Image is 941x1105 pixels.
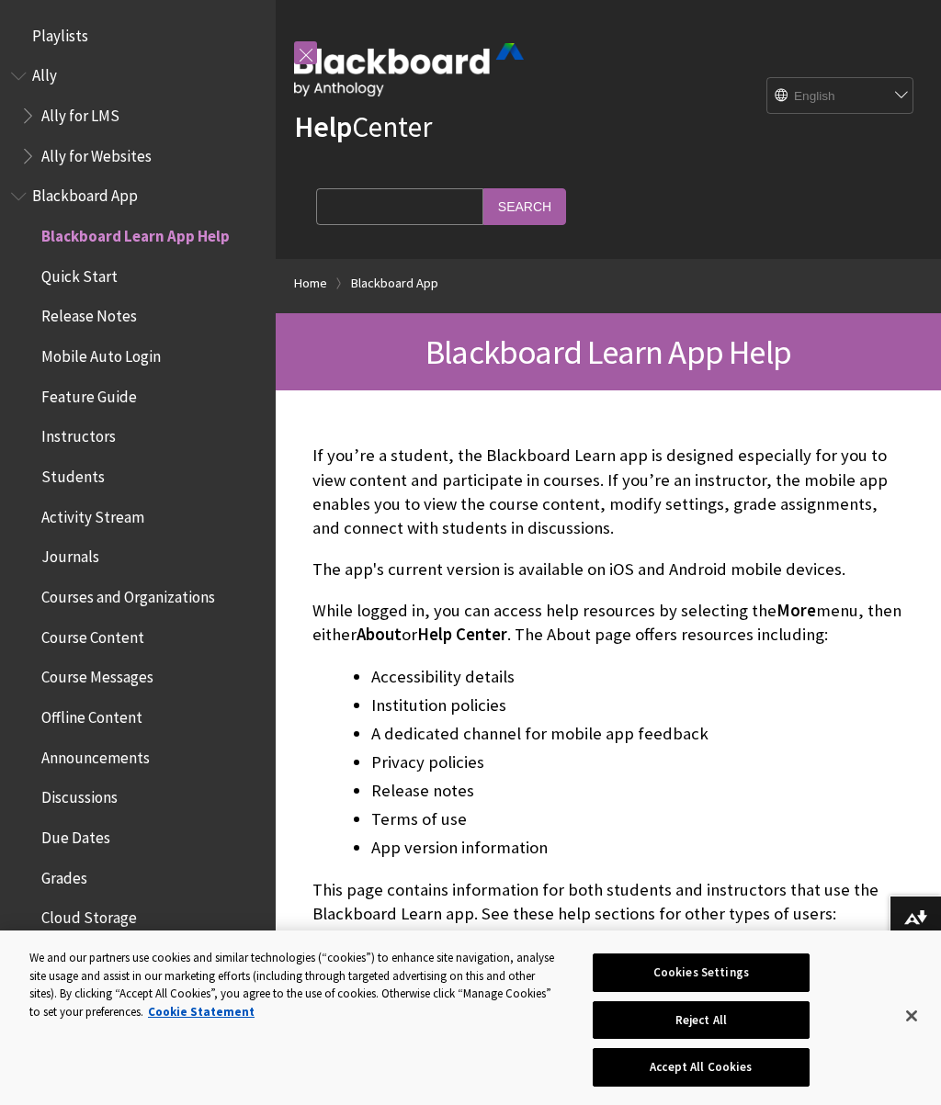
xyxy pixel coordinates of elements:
span: More [777,600,816,621]
p: While logged in, you can access help resources by selecting the menu, then either or . The About ... [312,599,904,647]
span: Ally for Websites [41,141,152,165]
nav: Book outline for Anthology Ally Help [11,61,265,172]
button: Cookies Settings [593,953,810,992]
a: Home [294,272,327,295]
p: The app's current version is available on iOS and Android mobile devices. [312,558,904,581]
li: Release notes [371,778,904,804]
p: This page contains information for both students and instructors that use the Blackboard Learn ap... [312,878,904,926]
li: App version information [371,835,904,861]
span: Due Dates [41,822,110,847]
span: Ally for LMS [41,100,119,125]
li: A dedicated channel for mobile app feedback [371,721,904,747]
span: Activity Stream [41,502,144,526]
a: HelpCenter [294,108,432,145]
span: Blackboard Learn App Help [425,331,791,373]
nav: Book outline for Playlists [11,20,265,51]
div: We and our partners use cookies and similar technologies (“cookies”) to enhance site navigation, ... [29,949,564,1020]
input: Search [483,188,566,224]
span: Ally [32,61,57,85]
span: Discussions [41,782,118,806]
a: Blackboard App [351,272,438,295]
span: Courses and Organizations [41,581,215,606]
span: Students [41,461,105,486]
img: Blackboard by Anthology [294,43,524,96]
span: About [357,624,402,645]
button: Close [891,996,932,1036]
li: Accessibility details [371,664,904,690]
span: Instructors [41,422,116,446]
span: Release Notes [41,301,137,326]
span: Offline Content [41,702,142,727]
a: More information about your privacy, opens in a new tab [148,1004,255,1020]
span: Course Messages [41,662,153,687]
span: Feature Guide [41,381,137,406]
span: Course Content [41,622,144,647]
li: Privacy policies [371,750,904,775]
select: Site Language Selector [767,78,914,115]
p: If you’re a student, the Blackboard Learn app is designed especially for you to view content and ... [312,444,904,540]
span: Cloud Storage [41,902,137,927]
span: Blackboard Learn App Help [41,220,230,245]
span: Journals [41,542,99,567]
span: Grades [41,863,87,887]
span: Help Center [417,624,507,645]
span: Mobile Auto Login [41,341,161,366]
span: Playlists [32,20,88,45]
button: Reject All [593,1001,810,1040]
span: Blackboard App [32,181,138,206]
span: Announcements [41,742,150,767]
li: Institution policies [371,693,904,718]
li: Terms of use [371,806,904,832]
strong: Help [294,108,352,145]
button: Accept All Cookies [593,1048,810,1087]
span: Quick Start [41,261,118,286]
